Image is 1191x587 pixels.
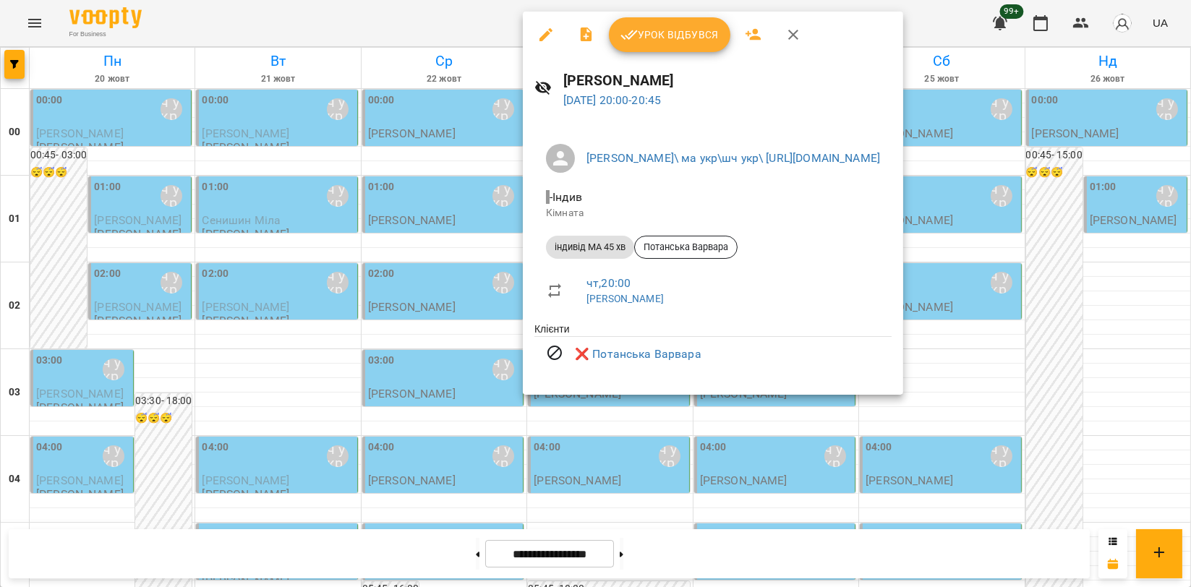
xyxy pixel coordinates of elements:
a: ❌ Потанська Варвара [575,346,701,363]
p: Кімната [546,206,880,220]
div: Потанська Варвара [634,236,738,259]
a: чт , 20:00 [586,276,631,290]
h6: [PERSON_NAME] [563,69,892,92]
span: індивід МА 45 хв [546,241,634,254]
span: - Індив [546,190,585,204]
ul: Клієнти [534,322,892,377]
a: [DATE] 20:00-20:45 [563,93,662,107]
a: [PERSON_NAME]\ ма укр\шч укр\ [URL][DOMAIN_NAME] [586,151,880,165]
span: Потанська Варвара [635,241,737,254]
a: [PERSON_NAME] [586,293,664,304]
button: Урок відбувся [609,17,730,52]
span: Урок відбувся [620,26,719,43]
